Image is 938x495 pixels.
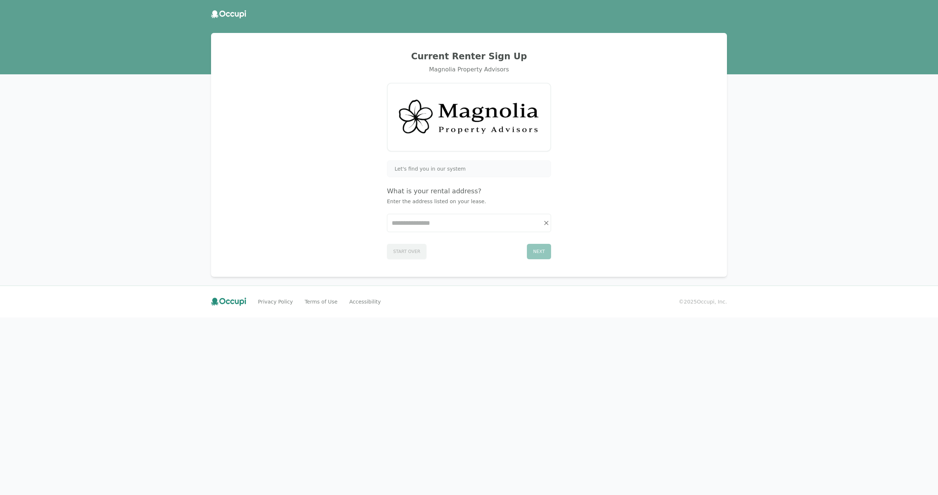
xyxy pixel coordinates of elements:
h2: Current Renter Sign Up [220,51,718,62]
span: Let's find you in our system [395,165,466,172]
h4: What is your rental address? [387,186,551,196]
small: © 2025 Occupi, Inc. [679,298,727,305]
a: Accessibility [349,298,381,305]
p: Enter the address listed on your lease. [387,198,551,205]
div: Magnolia Property Advisors [220,65,718,74]
button: Clear [541,218,551,228]
img: Magnolia Property Advisors [396,92,542,142]
a: Privacy Policy [258,298,293,305]
a: Terms of Use [304,298,337,305]
input: Start typing... [387,214,551,232]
